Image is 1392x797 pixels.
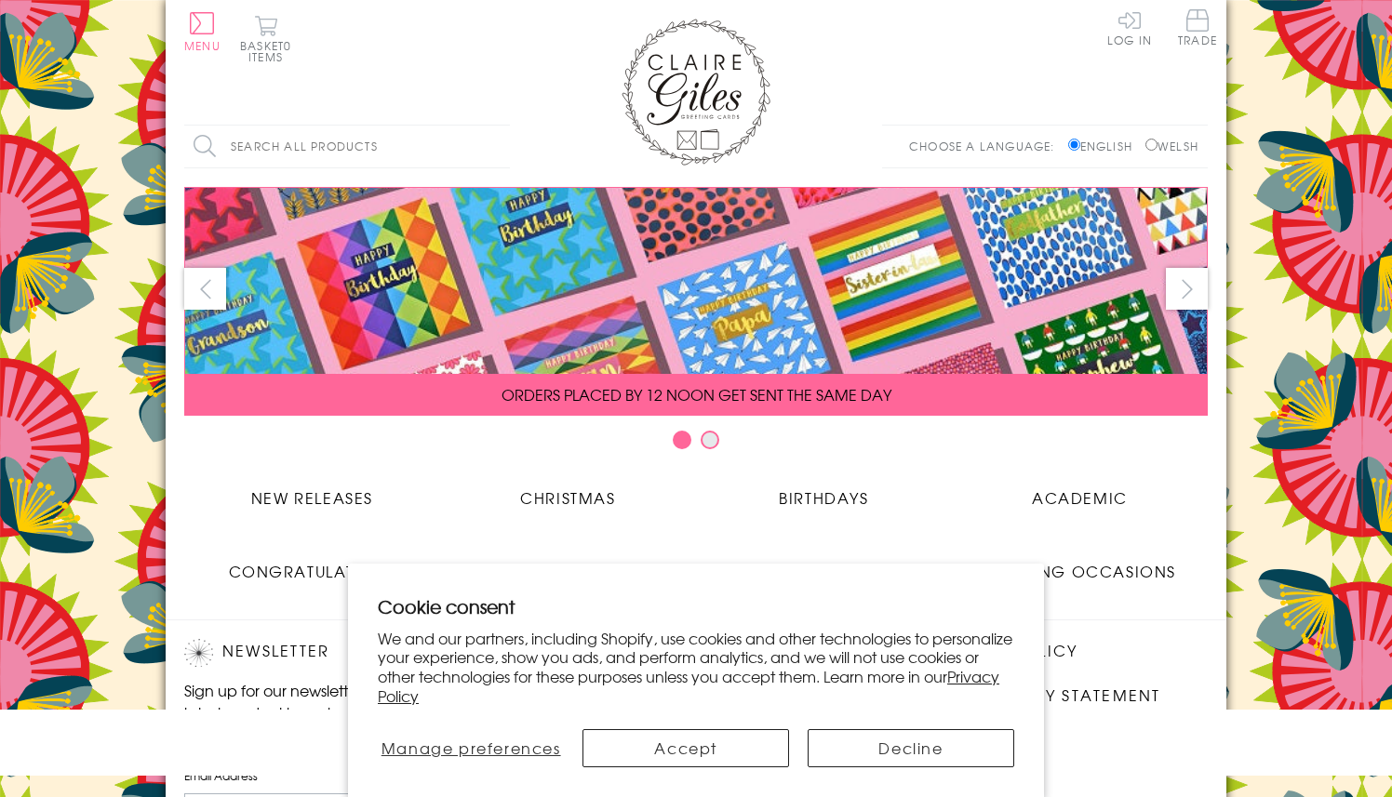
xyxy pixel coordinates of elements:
button: Decline [808,729,1014,767]
button: Manage preferences [378,729,564,767]
span: Birthdays [779,486,868,509]
a: Log In [1107,9,1152,46]
input: Search [491,126,510,167]
span: Menu [184,37,221,54]
a: Trade [1178,9,1217,49]
input: Welsh [1145,139,1158,151]
a: Accessibility Statement [930,684,1161,709]
h2: Cookie consent [378,593,1014,619]
button: Menu [184,12,221,51]
span: Sympathy [525,560,611,582]
button: Accept [582,729,789,767]
a: Age Cards [696,546,952,582]
span: ORDERS PLACED BY 12 NOON GET SENT THE SAME DAY [502,383,891,405]
button: Basket0 items [240,15,291,62]
button: next [1166,268,1208,310]
label: English [1068,138,1142,154]
a: Wedding Occasions [952,546,1208,582]
p: Choose a language: [909,138,1064,154]
a: Birthdays [696,472,952,509]
span: New Releases [251,486,373,509]
a: Congratulations [184,546,440,582]
p: We and our partners, including Shopify, use cookies and other technologies to personalize your ex... [378,629,1014,706]
div: Carousel Pagination [184,430,1208,458]
input: Search all products [184,126,510,167]
button: Carousel Page 1 (Current Slide) [673,431,691,449]
span: Congratulations [229,560,396,582]
span: Wedding Occasions [984,560,1176,582]
a: Academic [952,472,1208,509]
img: Claire Giles Greetings Cards [622,19,770,166]
span: 0 items [248,37,291,65]
button: prev [184,268,226,310]
a: Christmas [440,472,696,509]
a: Sympathy [440,546,696,582]
span: Age Cards [773,560,874,582]
h2: Newsletter [184,639,501,667]
p: Sign up for our newsletter to receive the latest product launches, news and offers directly to yo... [184,679,501,746]
button: Carousel Page 2 [701,431,719,449]
span: Trade [1178,9,1217,46]
span: Manage preferences [381,737,561,759]
span: Academic [1032,486,1128,509]
label: Welsh [1145,138,1198,154]
span: Christmas [520,486,615,509]
a: New Releases [184,472,440,509]
a: Privacy Policy [378,665,999,707]
input: English [1068,139,1080,151]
